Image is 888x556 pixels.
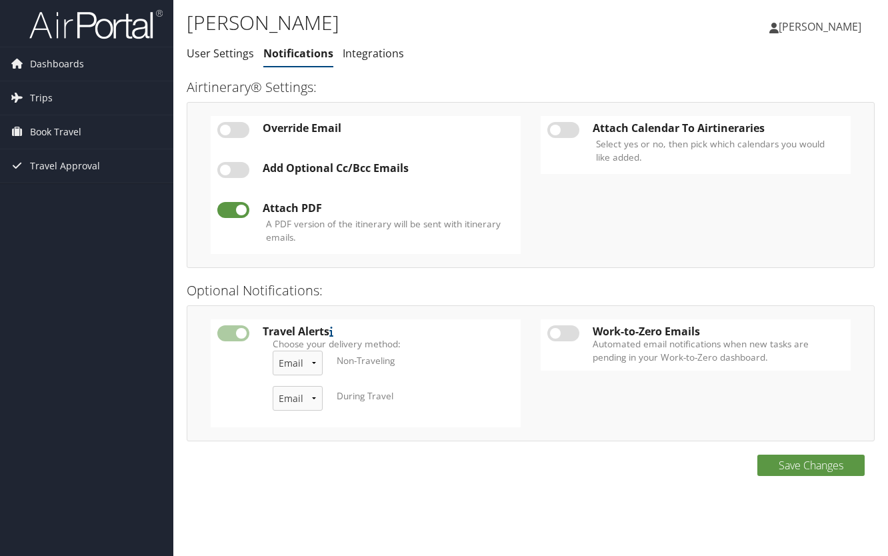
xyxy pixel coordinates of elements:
h1: [PERSON_NAME] [187,9,645,37]
img: airportal-logo.png [29,9,163,40]
h3: Airtinerary® Settings: [187,78,875,97]
span: Travel Approval [30,149,100,183]
button: Save Changes [757,455,865,476]
label: Select yes or no, then pick which calendars you would like added. [596,137,841,165]
a: Notifications [263,46,333,61]
h3: Optional Notifications: [187,281,875,300]
label: A PDF version of the itinerary will be sent with itinerary emails. [266,217,511,245]
span: Book Travel [30,115,81,149]
div: Attach PDF [263,202,514,214]
label: Choose your delivery method: [273,337,504,351]
label: Non-Traveling [337,354,395,367]
div: Work-to-Zero Emails [593,325,844,337]
a: User Settings [187,46,254,61]
span: Trips [30,81,53,115]
span: Dashboards [30,47,84,81]
div: Attach Calendar To Airtineraries [593,122,844,134]
a: [PERSON_NAME] [769,7,875,47]
span: [PERSON_NAME] [779,19,861,34]
label: Automated email notifications when new tasks are pending in your Work-to-Zero dashboard. [593,337,844,365]
div: Travel Alerts [263,325,514,337]
a: Integrations [343,46,404,61]
label: During Travel [337,389,393,403]
div: Add Optional Cc/Bcc Emails [263,162,514,174]
div: Override Email [263,122,514,134]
